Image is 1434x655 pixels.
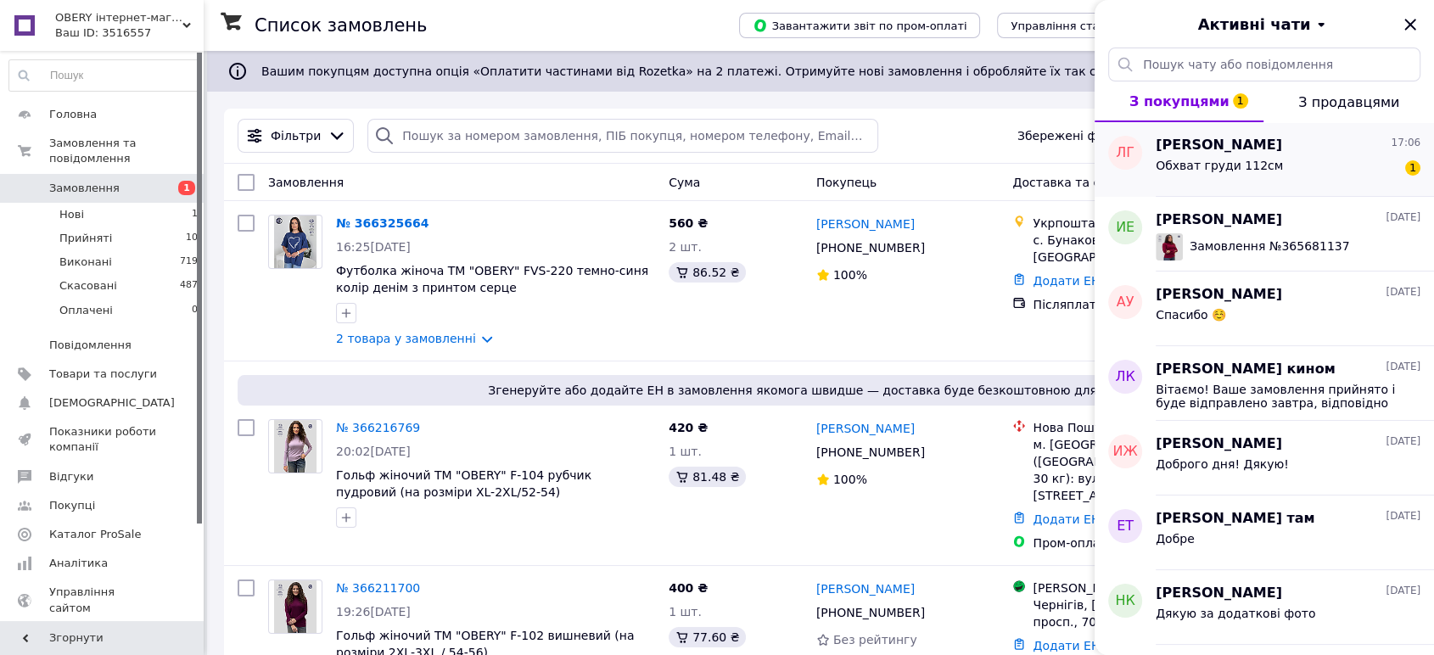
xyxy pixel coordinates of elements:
[49,424,157,455] span: Показники роботи компанії
[180,255,198,270] span: 719
[274,216,316,268] img: Фото товару
[9,60,199,91] input: Пошук
[336,264,648,294] a: Футболка жіноча ТМ "OBERY" FVS-220 темно-синя колір денім з принтом серце
[1156,532,1195,546] span: Добре
[1156,457,1289,471] span: Доброго дня! Дякую!
[1017,127,1141,144] span: Збережені фільтри:
[178,181,195,195] span: 1
[1400,14,1420,35] button: Закрити
[268,176,344,189] span: Замовлення
[336,468,591,499] a: Гольф жіночий ТМ "OBERY" F-104 рубчик пудровий (на розміри XL-2XL/52-54)
[49,469,93,484] span: Відгуки
[55,25,204,41] div: Ваш ID: 3516557
[268,215,322,269] a: Фото товару
[1115,591,1134,611] span: НК
[1033,579,1235,596] div: [PERSON_NAME]
[1156,383,1397,410] span: Вітаємо! Ваше замовлення прийнято і буде відправлено завтра, відповідно до нашого графіку роботи.
[1156,159,1283,172] span: Обхват груди 112см
[1108,48,1420,81] input: Пошук чату або повідомлення
[1033,512,1100,526] a: Додати ЕН
[59,278,117,294] span: Скасовані
[1142,14,1386,36] button: Активні чати
[1095,272,1434,346] button: АУ[PERSON_NAME][DATE]Спасибо ☺️
[669,216,708,230] span: 560 ₴
[1156,233,1183,260] img: Гольф жіночий ТМ "OBERY" F-104 рубчик бордовий (на розміри XL-2XL/52-54)
[59,303,113,318] span: Оплачені
[816,176,877,189] span: Покупець
[49,527,141,542] span: Каталог ProSale
[49,585,157,615] span: Управління сайтом
[669,605,702,619] span: 1 шт.
[274,580,316,633] img: Фото товару
[336,581,420,595] a: № 366211700
[1386,210,1420,225] span: [DATE]
[180,278,198,294] span: 487
[1115,367,1134,387] span: лк
[1033,215,1235,232] div: Укрпошта
[49,107,97,122] span: Головна
[833,473,867,486] span: 100%
[1095,346,1434,421] button: лк[PERSON_NAME] кином[DATE]Вітаємо! Ваше замовлення прийнято і буде відправлено завтра, відповідн...
[59,207,84,222] span: Нові
[49,136,204,166] span: Замовлення та повідомлення
[669,467,746,487] div: 81.48 ₴
[1011,20,1140,32] span: Управління статусами
[1156,509,1314,529] span: [PERSON_NAME] там
[1033,232,1235,266] div: с. Бунакове, 64610, [GEOGRAPHIC_DATA] відділення
[1033,419,1235,436] div: Нова Пошта
[49,556,108,571] span: Аналітика
[1391,136,1420,150] span: 17:06
[1263,81,1434,122] button: З продавцями
[816,580,915,597] a: [PERSON_NAME]
[274,420,316,473] img: Фото товару
[1117,517,1134,536] span: Ет
[669,421,708,434] span: 420 ₴
[336,605,411,619] span: 19:26[DATE]
[1012,176,1137,189] span: Доставка та оплата
[753,18,966,33] span: Завантажити звіт по пром-оплаті
[669,445,702,458] span: 1 шт.
[1156,360,1336,379] span: [PERSON_NAME] кином
[1405,160,1420,176] span: 1
[1095,197,1434,272] button: ИЕ[PERSON_NAME][DATE]Гольф жіночий ТМ "OBERY" F-104 рубчик бордовий (на розміри XL-2XL/52-54)Замо...
[669,627,746,647] div: 77.60 ₴
[1386,360,1420,374] span: [DATE]
[336,445,411,458] span: 20:02[DATE]
[271,127,321,144] span: Фільтри
[49,395,175,411] span: [DEMOGRAPHIC_DATA]
[49,181,120,196] span: Замовлення
[669,240,702,254] span: 2 шт.
[1233,93,1248,109] span: 1
[55,10,182,25] span: OBERY інтернет-магазин якісного та зручного одягу
[1386,509,1420,523] span: [DATE]
[59,231,112,246] span: Прийняті
[49,498,95,513] span: Покупці
[1156,607,1315,620] span: Дякую за додаткові фото
[669,176,700,189] span: Cума
[997,13,1154,38] button: Управління статусами
[833,633,917,647] span: Без рейтингу
[261,64,1337,78] span: Вашим покупцям доступна опція «Оплатити частинами від Rozetka» на 2 платежі. Отримуйте нові замов...
[1033,596,1235,630] div: Чернігів, [PERSON_NAME] просп., 70
[268,579,322,634] a: Фото товару
[1117,293,1134,312] span: АУ
[1298,94,1399,110] span: З продавцями
[813,440,928,464] div: [PHONE_NUMBER]
[813,601,928,624] div: [PHONE_NUMBER]
[669,581,708,595] span: 400 ₴
[1033,296,1235,313] div: Післяплата
[336,421,420,434] a: № 366216769
[1156,434,1282,454] span: [PERSON_NAME]
[1095,122,1434,197] button: ЛГ[PERSON_NAME]17:06Обхват груди 112см1
[1156,308,1226,322] span: Спасибо ☺️
[1095,421,1434,495] button: ИЖ[PERSON_NAME][DATE]Доброго дня! Дякую!
[1033,535,1235,551] div: Пром-оплата
[1156,285,1282,305] span: [PERSON_NAME]
[1116,143,1134,163] span: ЛГ
[739,13,980,38] button: Завантажити звіт по пром-оплаті
[1156,584,1282,603] span: [PERSON_NAME]
[1386,285,1420,300] span: [DATE]
[49,338,132,353] span: Повідомлення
